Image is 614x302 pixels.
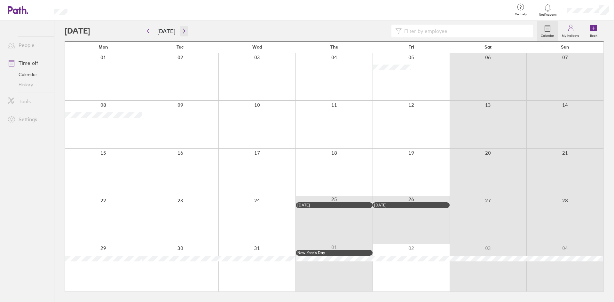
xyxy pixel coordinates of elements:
[538,13,558,17] span: Notifications
[252,44,262,50] span: Wed
[98,44,108,50] span: Mon
[152,26,180,36] button: [DATE]
[558,32,583,38] label: My holidays
[3,95,54,108] a: Tools
[330,44,338,50] span: Thu
[3,57,54,69] a: Time off
[510,12,531,16] span: Get help
[537,21,558,41] a: Calendar
[561,44,569,50] span: Sun
[374,203,448,207] div: [DATE]
[297,251,371,255] div: New Year’s Day
[3,69,54,80] a: Calendar
[484,44,492,50] span: Sat
[3,80,54,90] a: History
[558,21,583,41] a: My holidays
[177,44,184,50] span: Tue
[3,113,54,126] a: Settings
[408,44,414,50] span: Fri
[402,25,529,37] input: Filter by employee
[297,203,371,207] div: [DATE]
[583,21,604,41] a: Book
[537,32,558,38] label: Calendar
[586,32,601,38] label: Book
[3,39,54,51] a: People
[538,3,558,17] a: Notifications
